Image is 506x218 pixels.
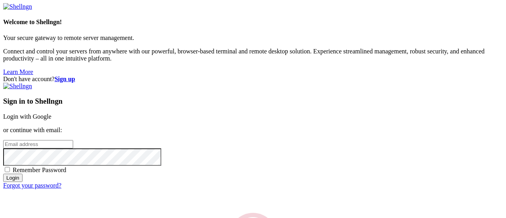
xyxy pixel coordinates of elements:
[3,48,503,62] p: Connect and control your servers from anywhere with our powerful, browser-based terminal and remo...
[3,140,73,148] input: Email address
[55,76,75,82] a: Sign up
[3,174,23,182] input: Login
[3,76,503,83] div: Don't have account?
[3,83,32,90] img: Shellngn
[3,113,51,120] a: Login with Google
[3,68,33,75] a: Learn More
[3,97,503,106] h3: Sign in to Shellngn
[5,167,10,172] input: Remember Password
[3,182,61,189] a: Forgot your password?
[3,19,503,26] h4: Welcome to Shellngn!
[13,167,66,173] span: Remember Password
[3,3,32,10] img: Shellngn
[3,127,503,134] p: or continue with email:
[3,34,503,42] p: Your secure gateway to remote server management.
